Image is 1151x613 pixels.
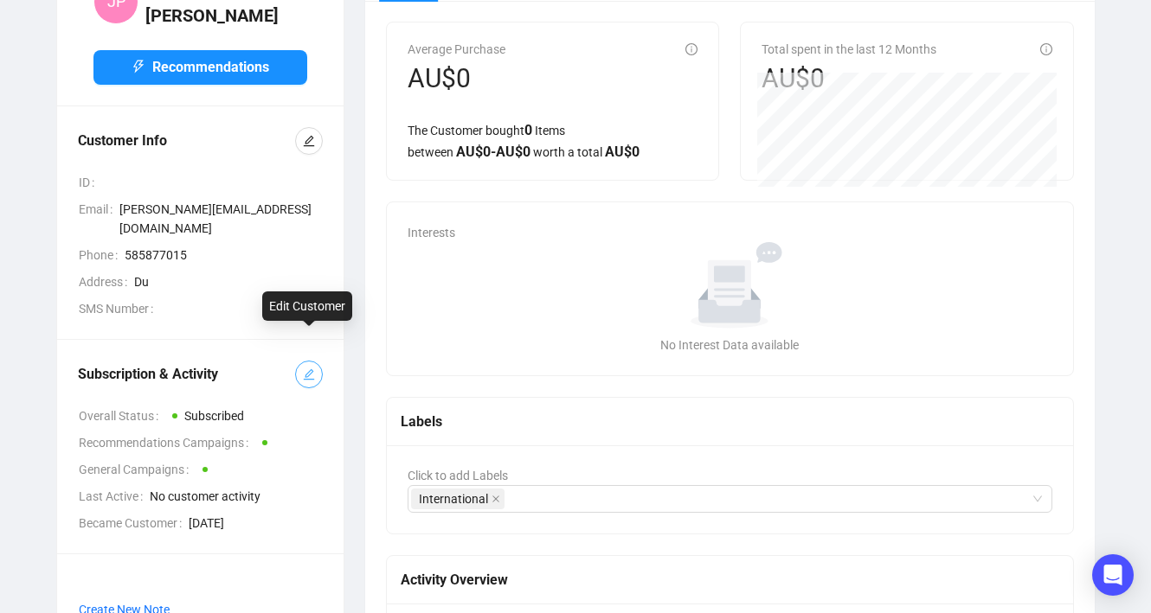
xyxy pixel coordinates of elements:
span: Subscribed [184,409,244,423]
span: Recommendations Campaigns [79,433,255,452]
div: The Customer bought Items between worth a total [408,119,698,163]
span: thunderbolt [132,60,145,73]
span: close [492,495,500,503]
span: Overall Status [79,406,165,425]
div: Subscription & Activity [78,364,295,385]
span: 0 [524,122,532,138]
span: Average Purchase [408,42,505,56]
span: Interests [408,226,455,239]
span: Recommendations [152,56,269,78]
span: General Campaigns [79,460,196,479]
span: Address [79,272,134,291]
span: [DATE] [189,514,323,533]
span: AU$ 0 - AU$ 0 [456,144,530,160]
span: International [411,488,505,509]
span: 585877015 [125,246,323,265]
span: Click to add Labels [408,469,508,482]
span: info-circle [685,43,698,55]
div: Edit Customer [262,291,352,321]
div: AU$0 [408,62,505,95]
span: [PERSON_NAME][EMAIL_ADDRESS][DOMAIN_NAME] [119,200,323,238]
div: Activity Overview [401,569,1059,591]
div: Labels [401,411,1059,432]
span: Du [134,272,323,291]
button: Recommendations [93,50,307,85]
span: Last Active [79,487,150,506]
span: edit [303,368,315,380]
span: AU$ 0 [605,144,640,160]
span: No customer activity [150,487,323,506]
div: No Interest Data available [415,335,1045,354]
div: Customer Info [78,131,295,151]
span: Total spent in the last 12 Months [762,42,936,56]
div: Open Intercom Messenger [1092,554,1134,596]
span: edit [303,135,315,147]
span: Became Customer [79,514,189,533]
span: Phone [79,246,125,265]
span: SMS Number [79,299,160,318]
span: ID [79,173,101,192]
span: info-circle [1040,43,1052,55]
span: Email [79,200,119,238]
div: AU$0 [762,62,936,95]
span: International [419,489,488,508]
